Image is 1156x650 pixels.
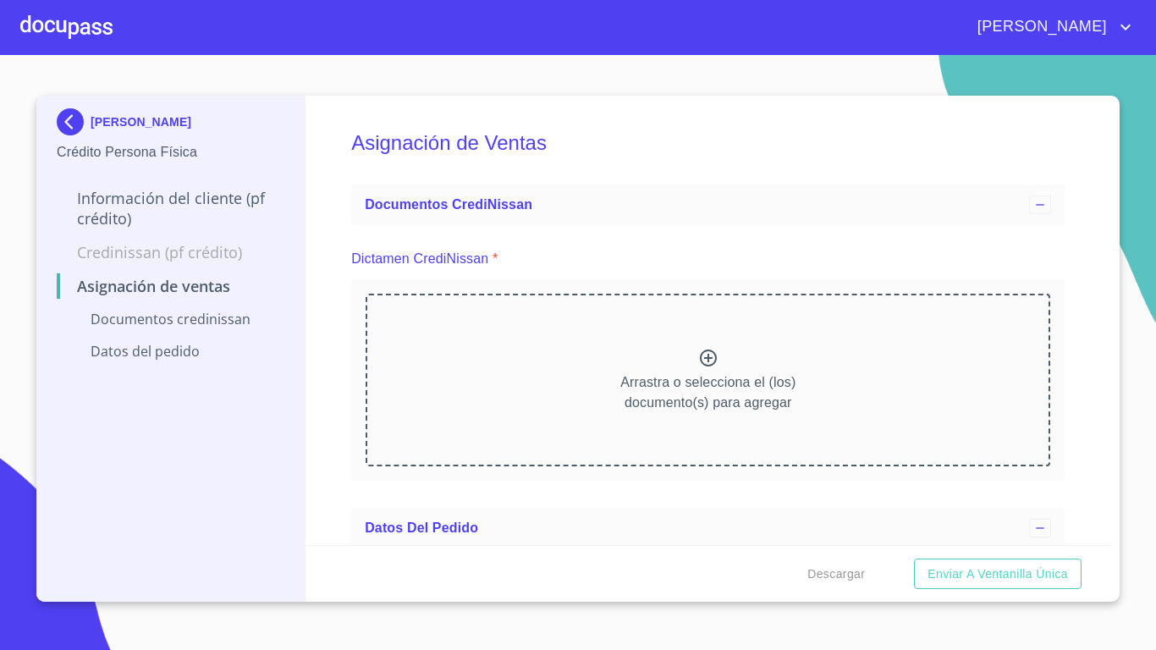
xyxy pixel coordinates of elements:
[965,14,1115,41] span: [PERSON_NAME]
[57,310,284,328] p: Documentos CrediNissan
[801,559,872,590] button: Descargar
[57,242,284,262] p: Credinissan (PF crédito)
[965,14,1136,41] button: account of current user
[57,142,284,162] p: Crédito Persona Física
[928,564,1068,585] span: Enviar a Ventanilla única
[57,276,284,296] p: Asignación de Ventas
[91,115,191,129] p: [PERSON_NAME]
[351,508,1065,548] div: Datos del pedido
[57,108,91,135] img: Docupass spot blue
[57,342,284,361] p: Datos del pedido
[57,108,284,142] div: [PERSON_NAME]
[57,188,284,229] p: Información del cliente (PF crédito)
[351,249,488,269] p: Dictamen CrediNissan
[365,521,478,535] span: Datos del pedido
[914,559,1082,590] button: Enviar a Ventanilla única
[351,108,1065,178] h5: Asignación de Ventas
[365,197,532,212] span: Documentos CrediNissan
[351,185,1065,225] div: Documentos CrediNissan
[807,564,865,585] span: Descargar
[620,372,795,413] p: Arrastra o selecciona el (los) documento(s) para agregar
